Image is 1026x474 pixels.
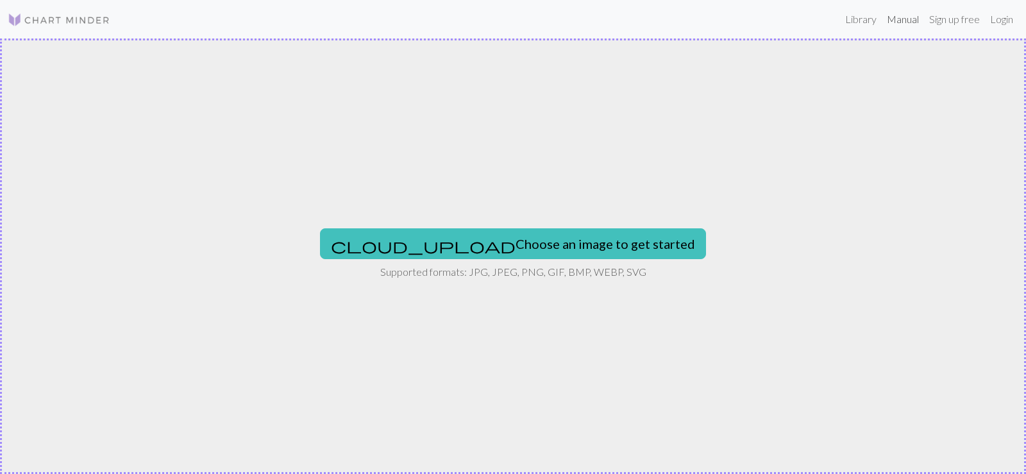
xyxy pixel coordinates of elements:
[840,6,882,32] a: Library
[924,6,985,32] a: Sign up free
[985,6,1018,32] a: Login
[8,12,110,28] img: Logo
[320,228,706,259] button: Choose an image to get started
[380,264,646,280] p: Supported formats: JPG, JPEG, PNG, GIF, BMP, WEBP, SVG
[882,6,924,32] a: Manual
[331,237,516,255] span: cloud_upload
